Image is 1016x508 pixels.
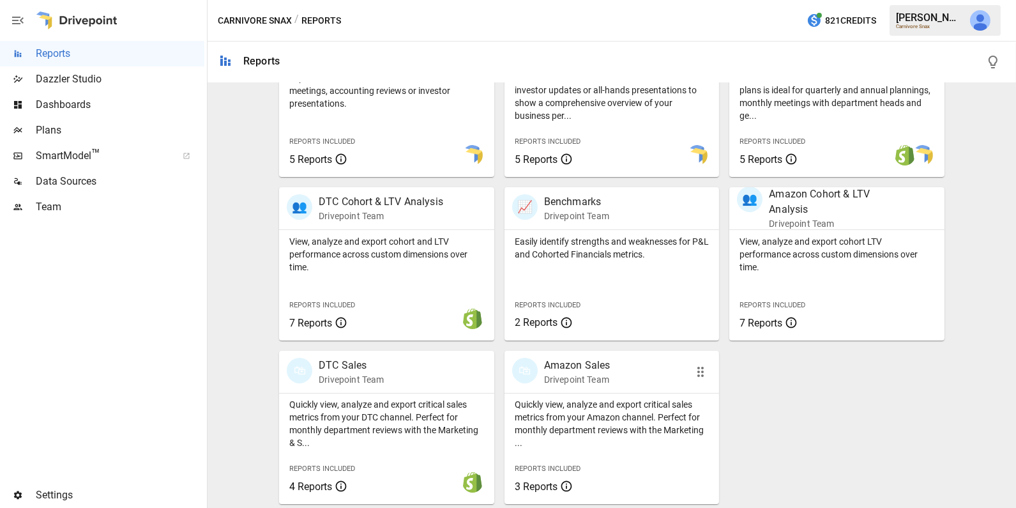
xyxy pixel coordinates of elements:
span: Reports Included [289,465,355,473]
p: Easily identify strengths and weaknesses for P&L and Cohorted Financials metrics. [515,235,709,261]
p: View, analyze and export cohort and LTV performance across custom dimensions over time. [289,235,484,273]
span: 7 Reports [289,317,332,329]
span: 7 Reports [739,317,782,329]
span: Reports Included [515,301,580,309]
div: 👥 [737,187,762,212]
span: Reports Included [739,137,805,146]
span: Dazzler Studio [36,72,204,87]
span: ™ [91,146,100,162]
p: Showing your firm's performance compared to plans is ideal for quarterly and annual plannings, mo... [739,71,934,122]
span: Plans [36,123,204,138]
button: Julie Wilton [962,3,998,38]
span: Reports Included [289,301,355,309]
p: Amazon Cohort & LTV Analysis [769,187,903,217]
div: 📈 [512,194,538,220]
p: Drivepoint Team [769,217,903,230]
div: [PERSON_NAME] [896,12,962,24]
p: Amazon Sales [544,358,610,373]
img: shopify [462,472,483,493]
p: DTC Cohort & LTV Analysis [319,194,443,210]
div: Reports [243,55,280,67]
span: Reports Included [515,465,580,473]
span: 5 Reports [289,153,332,165]
p: DTC Sales [319,358,384,373]
span: SmartModel [36,148,169,164]
span: 2 Reports [515,316,557,328]
img: shopify [462,309,483,329]
img: shopify [895,145,915,165]
div: 🛍 [512,358,538,383]
p: Start here when preparing a board meeting, investor updates or all-hands presentations to show a ... [515,71,709,122]
p: Drivepoint Team [544,210,609,222]
span: 5 Reports [515,153,557,165]
span: Data Sources [36,174,204,189]
span: Settings [36,488,204,503]
button: 821Credits [801,9,881,33]
span: 4 Reports [289,481,332,493]
div: / [294,13,299,29]
img: smart model [687,145,708,165]
p: View, analyze and export cohort LTV performance across custom dimensions over time. [739,235,934,273]
span: Reports Included [515,137,580,146]
span: 5 Reports [739,153,782,165]
div: 👥 [287,194,312,220]
img: smart model [462,145,483,165]
div: Carnivore Snax [896,24,962,29]
p: Drivepoint Team [544,373,610,386]
span: Reports Included [739,301,805,309]
span: 821 Credits [825,13,876,29]
p: Drivepoint Team [319,373,384,386]
p: Quickly view, analyze and export critical sales metrics from your DTC channel. Perfect for monthl... [289,398,484,449]
img: Julie Wilton [970,10,990,31]
span: Reports Included [289,137,355,146]
span: Dashboards [36,97,204,112]
p: Quickly view, analyze and export critical sales metrics from your Amazon channel. Perfect for mon... [515,398,709,449]
img: smart model [913,145,933,165]
button: Carnivore Snax [218,13,292,29]
p: Benchmarks [544,194,609,210]
span: Team [36,199,204,215]
span: 3 Reports [515,481,557,493]
div: 🛍 [287,358,312,383]
span: Reports [36,46,204,61]
p: Export the core financial statements for board meetings, accounting reviews or investor presentat... [289,72,484,110]
p: Drivepoint Team [319,210,443,222]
